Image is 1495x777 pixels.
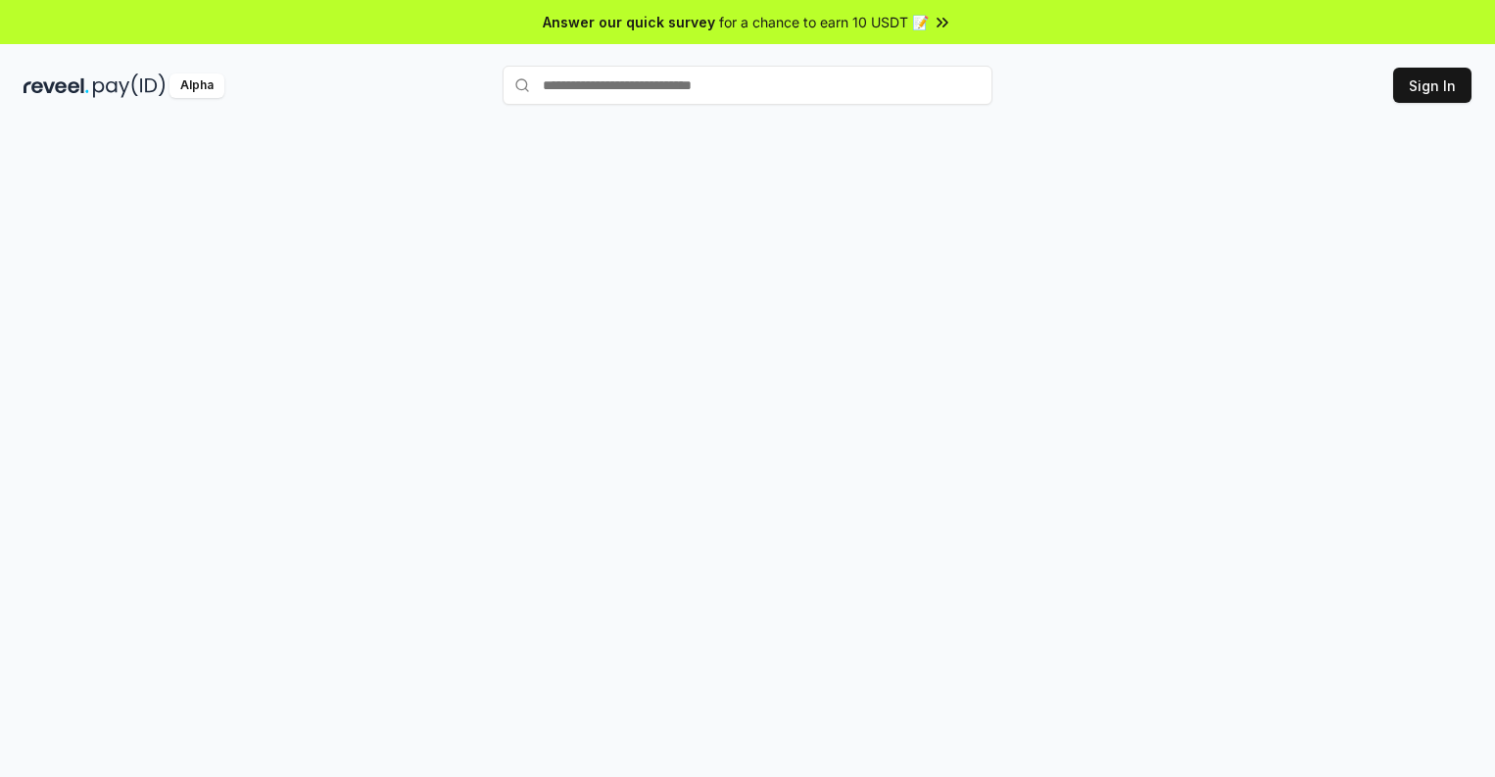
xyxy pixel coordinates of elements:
[719,12,929,32] span: for a chance to earn 10 USDT 📝
[169,73,224,98] div: Alpha
[1393,68,1471,103] button: Sign In
[543,12,715,32] span: Answer our quick survey
[24,73,89,98] img: reveel_dark
[93,73,166,98] img: pay_id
